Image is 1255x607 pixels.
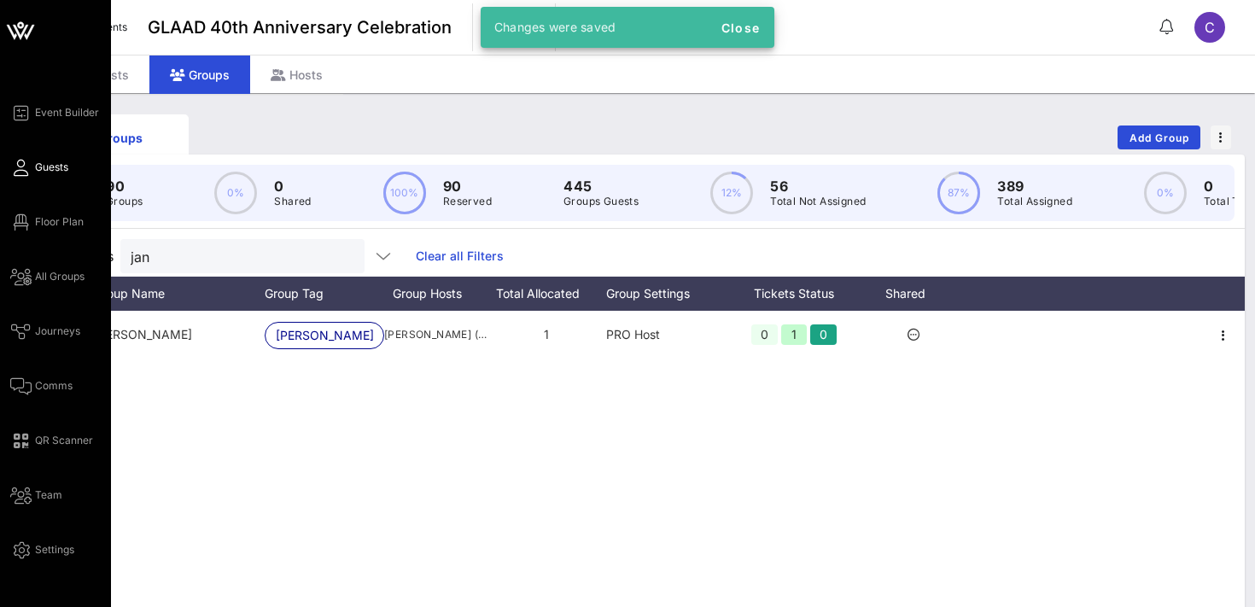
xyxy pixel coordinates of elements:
p: 90 [443,176,492,196]
a: Comms [10,376,73,396]
div: 1 [781,324,808,345]
div: PRO Host [606,311,726,359]
a: Event Builder [10,102,99,123]
p: 0 [274,176,311,196]
p: 389 [997,176,1072,196]
span: Guests [35,160,68,175]
button: Add Group [1118,125,1200,149]
span: Comms [35,378,73,394]
span: Close [720,20,761,35]
p: Total Assigned [997,193,1072,210]
div: Groups [65,129,176,147]
p: Shared [274,193,311,210]
div: Group Name [94,277,265,311]
span: Janine Lewis [94,327,192,341]
p: 90 [106,176,143,196]
div: Shared [862,277,965,311]
span: GLAAD 40th Anniversary Celebration [148,15,452,40]
span: Changes were saved [494,20,616,34]
span: C [1205,19,1215,36]
div: Group Tag [265,277,384,311]
span: Settings [35,542,74,557]
p: 445 [563,176,639,196]
div: Hosts [250,55,343,94]
span: Event Builder [35,105,99,120]
div: Tickets Status [726,277,862,311]
span: Team [35,487,62,503]
a: Floor Plan [10,212,84,232]
span: QR Scanner [35,433,93,448]
div: Groups [149,55,250,94]
p: 56 [770,176,866,196]
div: Group Hosts [384,277,487,311]
div: 0 [810,324,837,345]
span: Journeys [35,324,80,339]
p: Groups Guests [563,193,639,210]
p: Total Not Assigned [770,193,866,210]
a: QR Scanner [10,430,93,451]
span: All Groups [35,269,85,284]
div: Total Allocated [487,277,606,311]
span: Floor Plan [35,214,84,230]
div: Group Settings [606,277,726,311]
span: [PERSON_NAME] [276,323,373,348]
div: 0 [751,324,778,345]
a: Team [10,485,62,505]
div: C [1194,12,1225,43]
span: [PERSON_NAME] ([EMAIL_ADDRESS][DOMAIN_NAME]) [384,326,487,343]
span: 1 [544,327,549,341]
a: Guests [10,157,68,178]
a: Clear all Filters [416,247,504,266]
button: Close [713,12,768,43]
a: Journeys [10,321,80,341]
p: Reserved [443,193,492,210]
a: All Groups [10,266,85,287]
span: Add Group [1129,131,1190,144]
p: Groups [106,193,143,210]
a: Settings [10,540,74,560]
